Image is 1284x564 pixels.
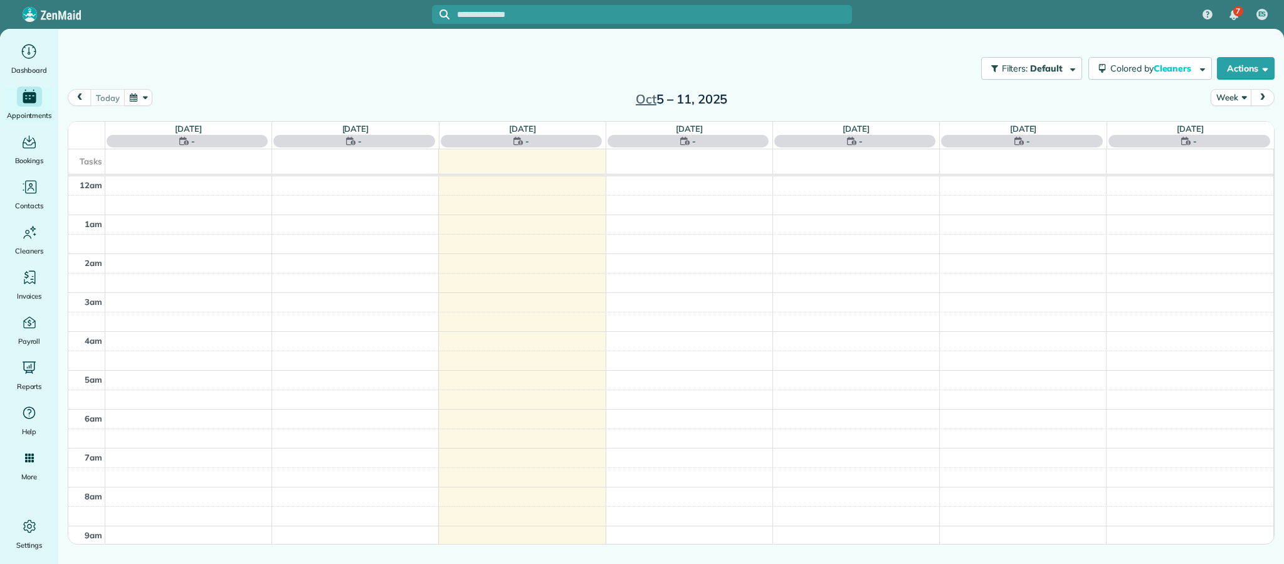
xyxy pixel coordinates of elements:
[5,312,53,348] a: Payroll
[85,375,102,385] span: 5am
[5,87,53,122] a: Appointments
[191,135,195,147] span: -
[17,380,42,393] span: Reports
[1177,124,1204,134] a: [DATE]
[692,135,696,147] span: -
[1221,1,1247,29] div: 7 unread notifications
[1088,57,1212,80] button: Colored byCleaners
[603,92,760,106] h2: 5 – 11, 2025
[5,41,53,77] a: Dashboard
[15,200,43,212] span: Contacts
[5,222,53,257] a: Cleaners
[68,89,92,106] button: prev
[1026,135,1030,147] span: -
[85,297,102,307] span: 3am
[85,452,102,462] span: 7am
[7,109,52,122] span: Appointments
[859,135,863,147] span: -
[981,57,1082,80] button: Filters: Default
[17,290,42,302] span: Invoices
[85,258,102,268] span: 2am
[15,154,44,167] span: Bookings
[525,135,529,147] span: -
[439,9,450,19] svg: Focus search
[1193,135,1197,147] span: -
[22,425,37,438] span: Help
[1236,6,1240,16] span: 7
[1154,63,1194,74] span: Cleaners
[5,132,53,167] a: Bookings
[5,267,53,302] a: Invoices
[5,403,53,438] a: Help
[975,57,1082,80] a: Filters: Default
[85,219,102,229] span: 1am
[80,180,102,190] span: 12am
[80,156,102,166] span: Tasks
[342,124,369,134] a: [DATE]
[1110,63,1196,74] span: Colored by
[21,471,37,483] span: More
[676,124,703,134] a: [DATE]
[5,358,53,393] a: Reports
[16,539,43,551] span: Settings
[636,91,656,107] span: Oct
[1251,89,1275,106] button: next
[509,124,536,134] a: [DATE]
[85,336,102,346] span: 4am
[11,64,47,77] span: Dashboard
[5,177,53,212] a: Contacts
[90,89,125,106] button: today
[15,245,43,257] span: Cleaners
[85,413,102,423] span: 6am
[843,124,870,134] a: [DATE]
[1211,89,1251,106] button: Week
[1217,57,1275,80] button: Actions
[1010,124,1037,134] a: [DATE]
[432,9,450,19] button: Focus search
[5,516,53,551] a: Settings
[1002,63,1028,74] span: Filters:
[85,530,102,540] span: 9am
[18,335,41,348] span: Payroll
[358,135,362,147] span: -
[175,124,202,134] a: [DATE]
[1030,63,1063,74] span: Default
[1258,9,1266,19] span: ES
[85,491,102,501] span: 8am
